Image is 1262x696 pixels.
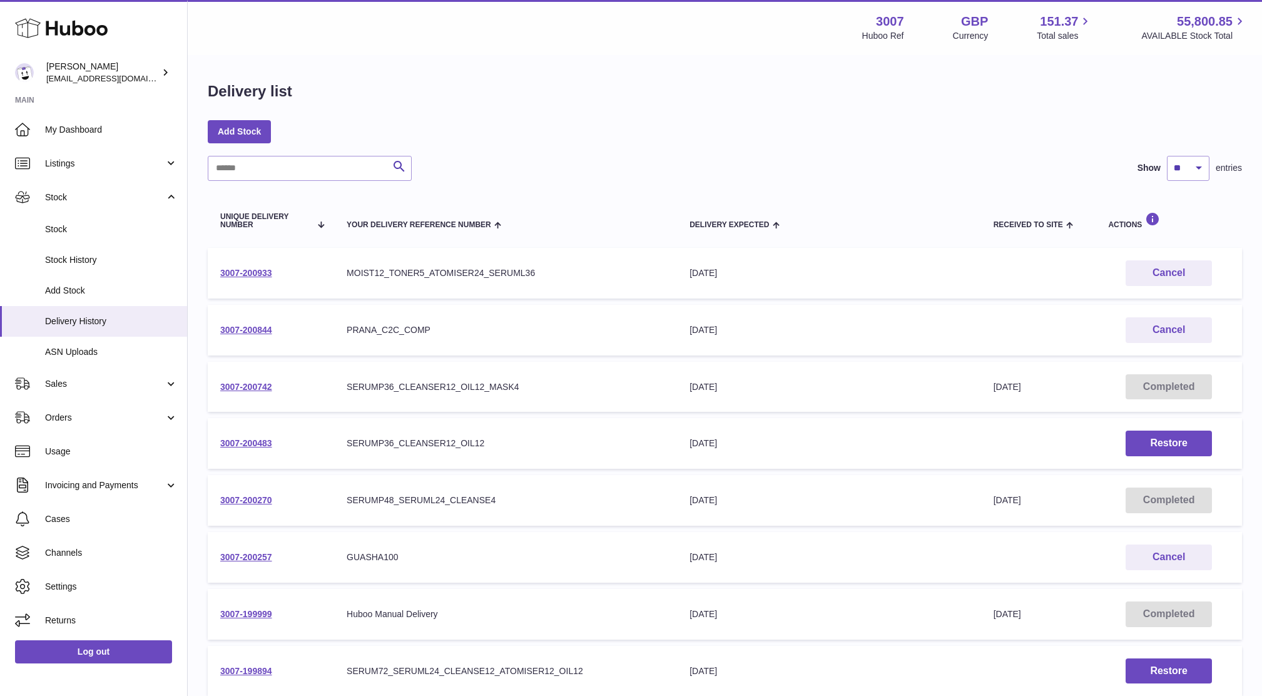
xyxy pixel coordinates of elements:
[347,494,664,506] div: SERUMP48_SERUML24_CLEANSE4
[953,30,989,42] div: Currency
[15,640,172,663] a: Log out
[220,666,272,676] a: 3007-199894
[45,254,178,266] span: Stock History
[347,551,664,563] div: GUASHA100
[46,73,184,83] span: [EMAIL_ADDRESS][DOMAIN_NAME]
[45,513,178,525] span: Cases
[690,608,969,620] div: [DATE]
[45,223,178,235] span: Stock
[347,438,664,449] div: SERUMP36_CLEANSER12_OIL12
[45,378,165,390] span: Sales
[45,192,165,203] span: Stock
[1126,658,1212,684] button: Restore
[1216,162,1242,174] span: entries
[1137,162,1161,174] label: Show
[1037,13,1092,42] a: 151.37 Total sales
[690,381,969,393] div: [DATE]
[46,61,159,84] div: [PERSON_NAME]
[994,609,1021,619] span: [DATE]
[1141,13,1247,42] a: 55,800.85 AVAILABLE Stock Total
[347,665,664,677] div: SERUM72_SERUML24_CLEANSE12_ATOMISER12_OIL12
[690,665,969,677] div: [DATE]
[45,581,178,593] span: Settings
[220,325,272,335] a: 3007-200844
[690,267,969,279] div: [DATE]
[961,13,988,30] strong: GBP
[347,608,664,620] div: Huboo Manual Delivery
[45,285,178,297] span: Add Stock
[220,382,272,392] a: 3007-200742
[347,267,664,279] div: MOIST12_TONER5_ATOMISER24_SERUML36
[994,382,1021,392] span: [DATE]
[1108,212,1229,229] div: Actions
[45,479,165,491] span: Invoicing and Payments
[690,324,969,336] div: [DATE]
[347,221,491,229] span: Your Delivery Reference Number
[220,552,272,562] a: 3007-200257
[1177,13,1233,30] span: 55,800.85
[45,412,165,424] span: Orders
[45,346,178,358] span: ASN Uploads
[45,158,165,170] span: Listings
[690,551,969,563] div: [DATE]
[220,213,311,229] span: Unique Delivery Number
[220,438,272,448] a: 3007-200483
[994,495,1021,505] span: [DATE]
[690,438,969,449] div: [DATE]
[15,63,34,82] img: bevmay@maysama.com
[208,120,271,143] a: Add Stock
[45,547,178,559] span: Channels
[994,221,1063,229] span: Received to Site
[876,13,904,30] strong: 3007
[208,81,292,101] h1: Delivery list
[1040,13,1078,30] span: 151.37
[45,446,178,458] span: Usage
[1126,431,1212,456] button: Restore
[45,315,178,327] span: Delivery History
[347,381,664,393] div: SERUMP36_CLEANSER12_OIL12_MASK4
[1126,545,1212,570] button: Cancel
[1126,260,1212,286] button: Cancel
[347,324,664,336] div: PRANA_C2C_COMP
[690,221,769,229] span: Delivery Expected
[690,494,969,506] div: [DATE]
[220,495,272,505] a: 3007-200270
[220,609,272,619] a: 3007-199999
[1126,317,1212,343] button: Cancel
[1037,30,1092,42] span: Total sales
[220,268,272,278] a: 3007-200933
[862,30,904,42] div: Huboo Ref
[1141,30,1247,42] span: AVAILABLE Stock Total
[45,615,178,627] span: Returns
[45,124,178,136] span: My Dashboard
